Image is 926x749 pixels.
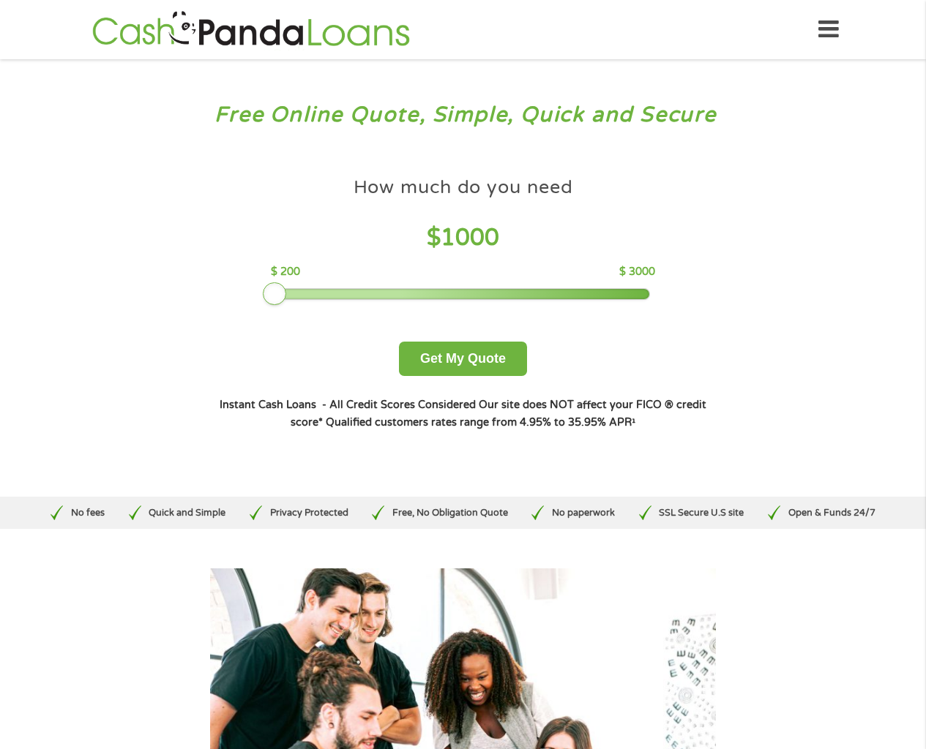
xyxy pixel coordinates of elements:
h4: $ [271,223,655,253]
p: No paperwork [552,506,615,520]
p: Quick and Simple [149,506,225,520]
strong: Instant Cash Loans - All Credit Scores Considered [220,399,476,411]
img: GetLoanNow Logo [88,9,414,50]
p: SSL Secure U.S site [659,506,744,520]
span: 1000 [441,224,499,252]
p: $ 3000 [619,264,655,280]
p: Free, No Obligation Quote [392,506,508,520]
p: Open & Funds 24/7 [788,506,875,520]
h4: How much do you need [354,176,573,200]
p: No fees [71,506,105,520]
strong: Qualified customers rates range from 4.95% to 35.95% APR¹ [326,416,635,429]
p: Privacy Protected [270,506,348,520]
p: $ 200 [271,264,300,280]
h3: Free Online Quote, Simple, Quick and Secure [42,102,884,129]
strong: Our site does NOT affect your FICO ® credit score* [291,399,706,429]
button: Get My Quote [399,342,527,376]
